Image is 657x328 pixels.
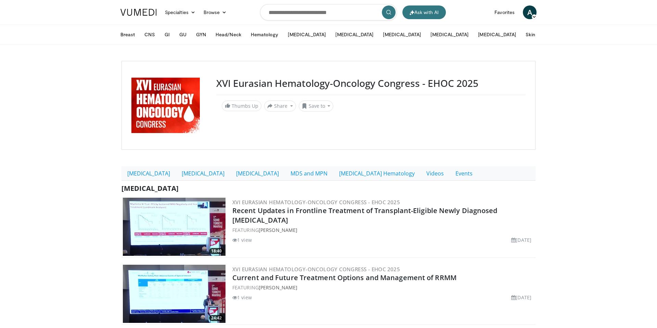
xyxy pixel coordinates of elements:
[230,166,285,181] a: [MEDICAL_DATA]
[450,166,478,181] a: Events
[160,28,174,41] button: GI
[123,198,226,256] a: 18:40
[116,28,139,41] button: Breast
[120,9,157,16] img: VuMedi Logo
[232,273,456,282] a: Current and Future Treatment Options and Management of RRMM
[232,206,498,225] a: Recent Updates in Frontline Treatment of Transplant-Eligible Newly Diagnosed [MEDICAL_DATA]
[426,28,473,41] button: [MEDICAL_DATA]
[199,5,231,19] a: Browse
[232,294,252,301] li: 1 view
[511,294,531,301] li: [DATE]
[211,28,245,41] button: Head/Neck
[121,166,176,181] a: [MEDICAL_DATA]
[247,28,283,41] button: Hematology
[379,28,425,41] button: [MEDICAL_DATA]
[232,266,400,273] a: XVI Eurasian Hematology-Oncology Congress - EHOC 2025
[299,101,334,111] button: Save to
[209,315,224,321] span: 24:42
[421,166,450,181] a: Videos
[123,198,226,256] img: d037fde9-5ecd-4fbe-a27f-f4098d06399c.300x170_q85_crop-smart_upscale.jpg
[232,199,400,206] a: XVI Eurasian Hematology-Oncology Congress - EHOC 2025
[285,166,333,181] a: MDS and MPN
[175,28,191,41] button: GU
[523,5,537,19] a: A
[176,166,230,181] a: [MEDICAL_DATA]
[232,226,534,234] div: FEATURING
[511,236,531,244] li: [DATE]
[232,284,534,291] div: FEATURING
[259,227,297,233] a: [PERSON_NAME]
[490,5,519,19] a: Favorites
[222,101,261,111] a: Thumbs Up
[161,5,199,19] a: Specialties
[284,28,330,41] button: [MEDICAL_DATA]
[331,28,377,41] button: [MEDICAL_DATA]
[333,166,421,181] a: [MEDICAL_DATA] Hematology
[123,265,226,323] a: 24:42
[474,28,520,41] button: [MEDICAL_DATA]
[232,236,252,244] li: 1 view
[209,248,224,254] span: 18:40
[192,28,210,41] button: GYN
[121,184,179,193] span: [MEDICAL_DATA]
[140,28,159,41] button: CNS
[264,101,296,111] button: Share
[260,4,397,21] input: Search topics, interventions
[259,284,297,291] a: [PERSON_NAME]
[521,28,539,41] button: Skin
[402,5,446,19] button: Ask with AI
[123,265,226,323] img: 358ba448-bf29-4d8f-b736-8cf4671b0b27.300x170_q85_crop-smart_upscale.jpg
[216,78,526,89] h3: XVI Eurasian Hematology-Oncology Congress - EHOC 2025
